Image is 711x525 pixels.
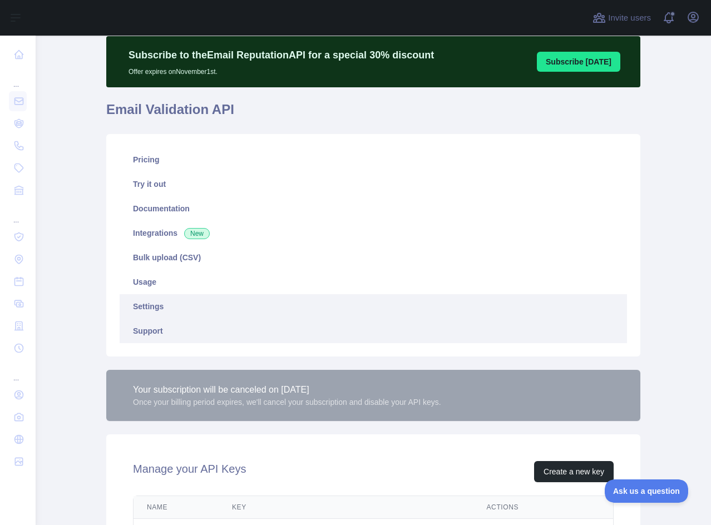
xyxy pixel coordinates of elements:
[473,496,613,519] th: Actions
[537,52,620,72] button: Subscribe [DATE]
[106,101,640,127] h1: Email Validation API
[129,47,434,63] p: Subscribe to the Email Reputation API for a special 30 % discount
[120,319,627,343] a: Support
[120,245,627,270] a: Bulk upload (CSV)
[605,479,689,503] iframe: Toggle Customer Support
[120,196,627,221] a: Documentation
[133,397,441,408] div: Once your billing period expires, we'll cancel your subscription and disable your API keys.
[120,147,627,172] a: Pricing
[184,228,210,239] span: New
[120,221,627,245] a: Integrations New
[120,270,627,294] a: Usage
[9,360,27,383] div: ...
[534,461,614,482] button: Create a new key
[608,12,651,24] span: Invite users
[9,67,27,89] div: ...
[133,461,246,482] h2: Manage your API Keys
[219,496,473,519] th: Key
[120,294,627,319] a: Settings
[120,172,627,196] a: Try it out
[134,496,219,519] th: Name
[129,63,434,76] p: Offer expires on November 1st.
[133,383,441,397] div: Your subscription will be canceled on [DATE]
[9,202,27,225] div: ...
[590,9,653,27] button: Invite users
